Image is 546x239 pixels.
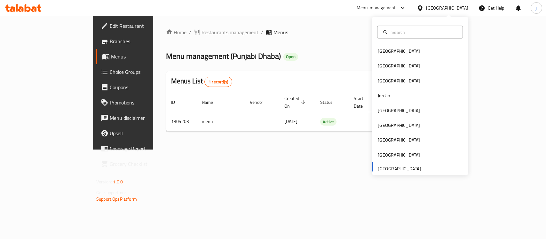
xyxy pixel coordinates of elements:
span: Name [202,98,221,106]
span: Upsell [110,129,179,137]
div: [GEOGRAPHIC_DATA] [378,136,420,143]
li: / [189,28,191,36]
span: j [536,4,537,12]
a: Coupons [96,80,184,95]
span: Version: [96,178,112,186]
a: Promotions [96,95,184,110]
span: Start Date [354,95,372,110]
div: [GEOGRAPHIC_DATA] [378,122,420,129]
table: enhanced table [166,93,484,132]
div: Jordan [378,92,390,99]
span: Choice Groups [110,68,179,76]
nav: breadcrumb [166,28,440,36]
span: Menu management ( Punjabi Dhaba ) [166,49,281,63]
div: [GEOGRAPHIC_DATA] [378,151,420,158]
span: Branches [110,37,179,45]
td: - [349,112,379,131]
li: / [261,28,263,36]
span: Active [320,118,336,126]
span: 1.0.0 [113,178,123,186]
a: Menu disclaimer [96,110,184,126]
span: Status [320,98,341,106]
input: Search [389,28,459,35]
a: Support.OpsPlatform [96,195,137,203]
span: Coupons [110,83,179,91]
span: Restaurants management [202,28,258,36]
div: [GEOGRAPHIC_DATA] [378,62,420,69]
a: Grocery Checklist [96,156,184,172]
div: Open [283,53,298,61]
span: Menu disclaimer [110,114,179,122]
span: [DATE] [284,117,297,126]
div: [GEOGRAPHIC_DATA] [378,107,420,114]
span: Open [283,54,298,59]
div: Menu-management [357,4,396,12]
span: Menus [273,28,288,36]
span: Menus [111,53,179,60]
a: Upsell [96,126,184,141]
div: Total records count [204,77,232,87]
span: Created On [284,95,307,110]
td: menu [197,112,245,131]
span: Coverage Report [110,145,179,152]
span: Grocery Checklist [110,160,179,168]
span: ID [171,98,183,106]
a: Menus [96,49,184,64]
a: Choice Groups [96,64,184,80]
a: Branches [96,34,184,49]
span: 1 record(s) [205,79,232,85]
h2: Menus List [171,76,232,87]
span: Vendor [250,98,272,106]
a: Restaurants management [194,28,258,36]
a: Edit Restaurant [96,18,184,34]
div: [GEOGRAPHIC_DATA] [378,77,420,84]
div: [GEOGRAPHIC_DATA] [378,48,420,55]
div: [GEOGRAPHIC_DATA] [426,4,468,12]
span: Promotions [110,99,179,106]
a: Coverage Report [96,141,184,156]
span: Edit Restaurant [110,22,179,30]
span: Get support on: [96,189,126,197]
